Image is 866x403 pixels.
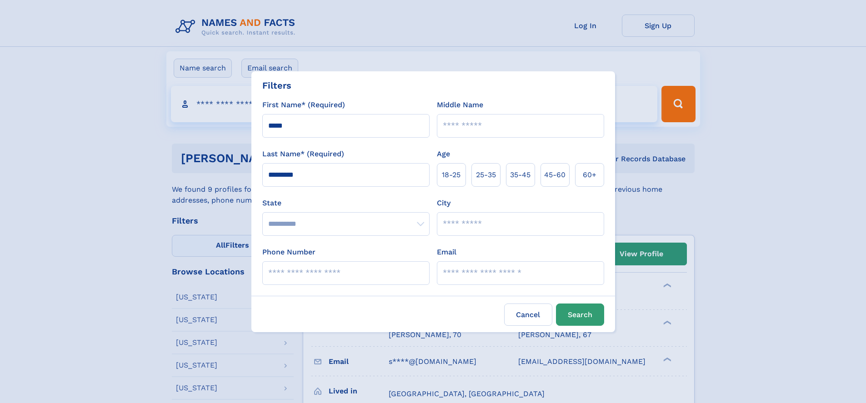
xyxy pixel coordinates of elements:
[437,198,451,209] label: City
[262,100,345,110] label: First Name* (Required)
[504,303,552,326] label: Cancel
[510,169,531,180] span: 35‑45
[583,169,596,180] span: 60+
[262,79,291,92] div: Filters
[476,169,496,180] span: 25‑35
[544,169,566,180] span: 45‑60
[262,247,315,258] label: Phone Number
[262,149,344,159] label: Last Name* (Required)
[437,100,483,110] label: Middle Name
[437,149,450,159] label: Age
[437,247,456,258] label: Email
[556,303,604,326] button: Search
[262,198,430,209] label: State
[442,169,461,180] span: 18‑25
